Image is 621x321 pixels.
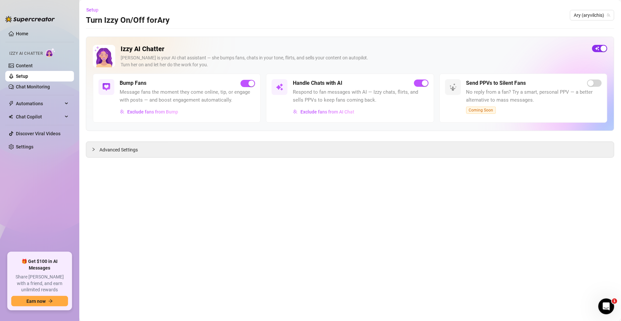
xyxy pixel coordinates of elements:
[99,146,138,153] span: Advanced Settings
[449,83,457,91] img: svg%3e
[16,131,60,136] a: Discover Viral Videos
[574,10,610,20] span: Ary (aryvilchis)
[11,274,68,293] span: Share [PERSON_NAME] with a friend, and earn unlimited rewards
[293,107,355,117] button: Exclude fans from AI Chat
[16,84,50,89] a: Chat Monitoring
[86,5,104,15] button: Setup
[599,299,614,314] iframe: Intercom live chat
[127,109,178,114] span: Exclude fans from Bump
[466,79,526,87] h5: Send PPVs to Silent Fans
[86,15,170,26] h3: Turn Izzy On/Off for Ary
[121,54,587,68] div: [PERSON_NAME] is your AI chat assistant — she bumps fans, chats in your tone, flirts, and sells y...
[293,110,298,114] img: svg%3e
[5,16,55,22] img: logo-BBDzfeDw.svg
[293,79,342,87] h5: Handle Chats with AI
[612,299,617,304] span: 1
[120,107,178,117] button: Exclude fans from Bump
[16,31,28,36] a: Home
[9,101,14,106] span: thunderbolt
[466,88,602,104] span: No reply from a fan? Try a smart, personal PPV — a better alternative to mass messages.
[120,88,255,104] span: Message fans the moment they come online, tip, or engage with posts — and boost engagement automa...
[293,88,428,104] span: Respond to fan messages with AI — Izzy chats, flirts, and sells PPVs to keep fans coming back.
[16,74,28,79] a: Setup
[92,147,96,151] span: collapsed
[9,50,43,57] span: Izzy AI Chatter
[300,109,354,114] span: Exclude fans from AI Chat
[16,112,63,122] span: Chat Copilot
[48,299,53,304] span: arrow-right
[45,48,56,57] img: AI Chatter
[86,7,98,13] span: Setup
[276,83,284,91] img: svg%3e
[16,98,63,109] span: Automations
[102,83,110,91] img: svg%3e
[11,258,68,271] span: 🎁 Get $100 in AI Messages
[16,63,33,68] a: Content
[16,144,33,149] a: Settings
[11,296,68,306] button: Earn nowarrow-right
[92,146,99,153] div: collapsed
[26,299,46,304] span: Earn now
[93,45,115,67] img: Izzy AI Chatter
[607,13,611,17] span: team
[466,107,496,114] span: Coming Soon
[120,110,125,114] img: svg%3e
[120,79,146,87] h5: Bump Fans
[9,114,13,119] img: Chat Copilot
[121,45,587,53] h2: Izzy AI Chatter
